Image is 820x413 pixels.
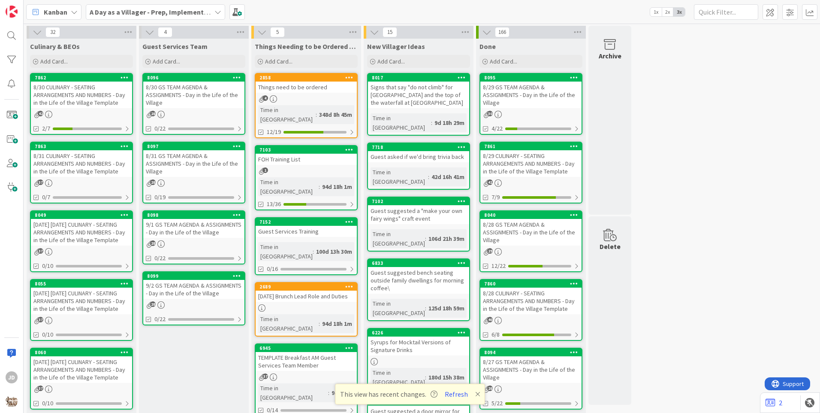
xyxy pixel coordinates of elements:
span: 166 [495,27,509,37]
div: 7863 [31,143,132,150]
a: 80999/2 GS TEAM AGENDA & ASSIGNMENTS - Day in the Life of the Village0/22 [142,271,245,325]
div: 94d 18h [329,388,354,398]
div: Time in [GEOGRAPHIC_DATA] [371,167,428,186]
div: 8096 [143,74,244,82]
a: 8017Signs that say "do not climb" for [GEOGRAPHIC_DATA] and the top of the waterfall at [GEOGRAPH... [367,73,470,136]
div: 100d 13h 30m [314,247,354,256]
div: 7152Guest Services Training [256,218,357,237]
span: 28 [150,111,156,116]
div: 80408/28 GS TEAM AGENDA & ASSIGNMENTS - Day in the Life of the Village [480,211,582,246]
div: 8060 [31,349,132,356]
a: 80948/27 GS TEAM AGENDA & ASSIGNMENTS - Day in the Life of the Village5/22 [479,348,582,410]
a: 78628/30 CULINARY - SEATING ARRANGEMENTS AND NUMBERS - Day in the Life of the Village Template2/7 [30,73,133,135]
div: 7718Guest asked if we'd bring trivia back [368,143,469,162]
img: avatar [6,395,18,407]
div: 8/29 CULINARY - SEATING ARRANGEMENTS AND NUMBERS - Day in the Life of the Village Template [480,150,582,177]
div: 8060[DATE] [DATE] CULINARY - SEATING ARRANGEMENTS AND NUMBERS - Day in the Life of the Village Te... [31,349,132,383]
div: 8095 [484,75,582,81]
span: 28 [150,179,156,185]
span: 41 [487,179,493,185]
div: 7103FOH Training List [256,146,357,165]
div: 8096 [147,75,244,81]
div: Guest suggested a "make your own fairy wings" craft event [368,205,469,224]
span: 0/22 [154,315,166,324]
span: Guest Services Team [142,42,208,51]
div: 78608/28 CULINARY - SEATING ARRANGEMENTS AND NUMBERS - Day in the Life of the Village Template [480,280,582,314]
div: TEMPLATE Breakfast AM Guest Services Team Member [256,352,357,371]
div: 9d 18h 29m [432,118,467,128]
span: 28 [150,301,156,307]
div: 8094 [480,349,582,356]
div: 8060 [35,349,132,355]
div: 8/30 CULINARY - SEATING ARRANGEMENTS AND NUMBERS - Day in the Life of the Village Template [31,82,132,108]
span: 0/22 [154,254,166,263]
div: 80999/2 GS TEAM AGENDA & ASSIGNMENTS - Day in the Life of the Village [143,272,244,299]
div: Guest Services Training [256,226,357,237]
div: 7861 [480,143,582,150]
div: 6945 [259,345,357,351]
span: 37 [38,317,43,322]
span: : [425,234,426,243]
div: 7103 [256,146,357,154]
span: 15 [383,27,397,37]
span: 37 [38,179,43,185]
div: 8/28 CULINARY - SEATING ARRANGEMENTS AND NUMBERS - Day in the Life of the Village Template [480,288,582,314]
div: Delete [600,241,621,252]
div: 8094 [484,349,582,355]
div: 8/31 CULINARY - SEATING ARRANGEMENTS AND NUMBERS - Day in the Life of the Village Template [31,150,132,177]
a: 2858Things need to be orderedTime in [GEOGRAPHIC_DATA]:348d 8h 45m12/19 [255,73,358,138]
div: 7152 [259,219,357,225]
div: 8017Signs that say "do not climb" for [GEOGRAPHIC_DATA] and the top of the waterfall at [GEOGRAPH... [368,74,469,108]
div: Time in [GEOGRAPHIC_DATA] [258,242,313,261]
img: Visit kanbanzone.com [6,6,18,18]
span: 5/22 [491,399,503,408]
div: 8/28 GS TEAM AGENDA & ASSIGNMENTS - Day in the Life of the Village [480,219,582,246]
a: 78608/28 CULINARY - SEATING ARRANGEMENTS AND NUMBERS - Day in the Life of the Village Template6/8 [479,279,582,341]
div: 2858Things need to be ordered [256,74,357,93]
div: 7718 [372,144,469,150]
span: 0/16 [267,264,278,273]
span: 0/19 [154,193,166,202]
div: Syrups for Mocktail Versions of Signature Drinks [368,337,469,355]
span: : [313,247,314,256]
div: [DATE] Brunch Lead Role and Duties [256,291,357,302]
div: [DATE] [DATE] CULINARY - SEATING ARRANGEMENTS AND NUMBERS - Day in the Life of the Village Template [31,356,132,383]
span: 42 [38,111,43,116]
div: 6833Guest suggested bench seating outside family dwellings for morning coffee\ [368,259,469,294]
div: 8049[DATE] [DATE] CULINARY - SEATING ARRANGEMENTS AND NUMBERS - Day in the Life of the Village Te... [31,211,132,246]
a: 80408/28 GS TEAM AGENDA & ASSIGNMENTS - Day in the Life of the Village12/22 [479,210,582,272]
div: 9/2 GS TEAM AGENDA & ASSIGNMENTS - Day in the Life of the Village [143,280,244,299]
span: 0/10 [42,330,53,339]
div: 78618/29 CULINARY - SEATING ARRANGEMENTS AND NUMBERS - Day in the Life of the Village Template [480,143,582,177]
span: New Villager Ideas [367,42,425,51]
span: This view has recent changes. [340,389,437,399]
div: Archive [599,51,621,61]
div: 8040 [484,212,582,218]
a: 6833Guest suggested bench seating outside family dwellings for morning coffee\Time in [GEOGRAPHIC... [367,258,470,321]
a: 78618/29 CULINARY - SEATING ARRANGEMENTS AND NUMBERS - Day in the Life of the Village Template7/9 [479,142,582,203]
div: Signs that say "do not climb" for [GEOGRAPHIC_DATA] and the top of the waterfall at [GEOGRAPHIC_D... [368,82,469,108]
a: 80978/31 GS TEAM AGENDA & ASSIGNMENTS - Day in the Life of the Village0/19 [142,142,245,203]
div: 125d 18h 59m [426,304,467,313]
span: 40 [487,317,493,322]
b: A Day as a Villager - Prep, Implement and Execute [90,8,243,16]
div: 8097 [147,143,244,149]
div: 2689[DATE] Brunch Lead Role and Duties [256,283,357,302]
a: 80989/1 GS TEAM AGENDA & ASSIGNMENTS - Day in the Life of the Village0/22 [142,210,245,264]
span: 4/22 [491,124,503,133]
span: Support [18,1,39,12]
span: 2x [662,8,673,16]
div: 6226 [368,329,469,337]
div: 7861 [484,143,582,149]
div: 42d 16h 41m [429,172,467,182]
span: 3x [673,8,685,16]
a: 7718Guest asked if we'd bring trivia backTime in [GEOGRAPHIC_DATA]:42d 16h 41m [367,143,470,190]
span: 0/10 [42,261,53,270]
div: 8055[DATE] [DATE] CULINARY - SEATING ARRANGEMENTS AND NUMBERS - Day in the Life of the Village Te... [31,280,132,314]
div: Things need to be ordered [256,82,357,93]
button: Refresh [442,389,471,400]
span: 12/19 [267,128,281,137]
div: 7860 [480,280,582,288]
div: [DATE] [DATE] CULINARY - SEATING ARRANGEMENTS AND NUMBERS - Day in the Life of the Village Template [31,288,132,314]
div: 78628/30 CULINARY - SEATING ARRANGEMENTS AND NUMBERS - Day in the Life of the Village Template [31,74,132,108]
